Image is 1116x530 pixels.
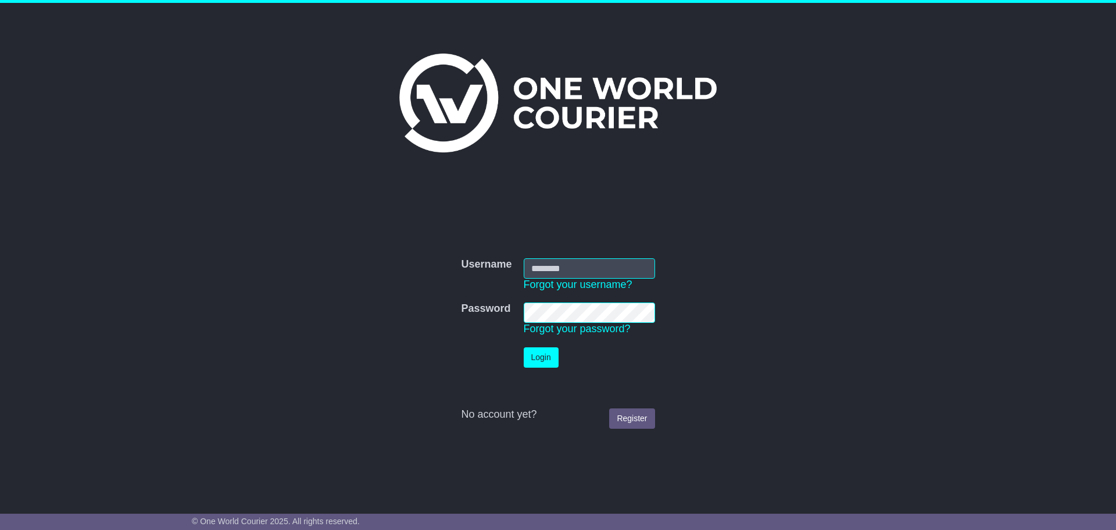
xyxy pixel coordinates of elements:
a: Forgot your password? [524,323,631,335]
button: Login [524,347,559,368]
span: © One World Courier 2025. All rights reserved. [192,517,360,526]
div: No account yet? [461,408,654,421]
a: Forgot your username? [524,279,632,290]
label: Username [461,258,512,271]
label: Password [461,303,510,315]
a: Register [609,408,654,429]
img: One World [399,54,717,152]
